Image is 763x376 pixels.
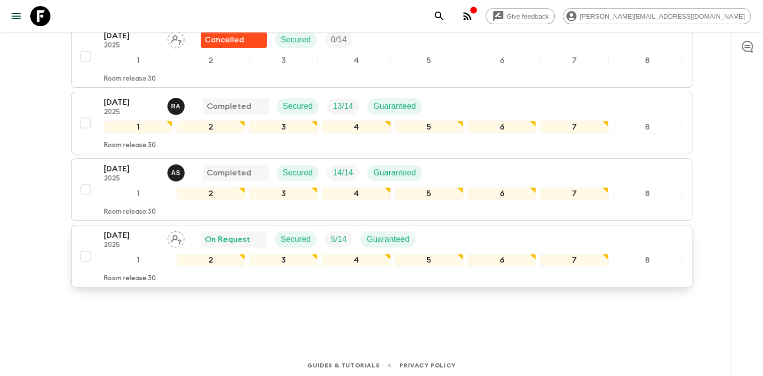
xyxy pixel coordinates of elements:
span: Assign pack leader [167,234,185,242]
p: 2025 [104,108,159,116]
p: [DATE] [104,163,159,175]
div: 8 [613,120,681,134]
p: 2025 [104,175,159,183]
div: Secured [277,165,319,181]
p: Guaranteed [373,167,416,179]
p: Guaranteed [373,100,416,112]
div: 7 [540,254,609,267]
div: 1 [104,54,172,67]
span: Give feedback [501,13,554,20]
a: Privacy Policy [399,360,455,371]
div: 5 [395,120,463,134]
div: 7 [540,54,609,67]
button: search adventures [429,6,449,26]
div: 6 [467,120,536,134]
span: Raivis Aire [167,101,187,109]
div: 3 [249,187,318,200]
p: Guaranteed [367,233,409,245]
div: 8 [613,254,681,267]
button: [DATE]2025Assign pack leaderOn RequestSecuredTrip FillGuaranteed12345678Room release:30 [71,225,692,287]
div: 4 [322,54,390,67]
div: Secured [275,32,317,48]
p: Room release: 30 [104,275,156,283]
p: 0 / 14 [331,34,346,46]
div: 1 [104,187,172,200]
div: 3 [249,120,318,134]
p: 2025 [104,42,159,50]
p: Completed [207,100,251,112]
div: 1 [104,120,172,134]
p: 5 / 14 [331,233,346,245]
a: Guides & Tutorials [307,360,379,371]
button: [DATE]2025Raivis AireCompletedSecuredTrip FillGuaranteed12345678Room release:30 [71,92,692,154]
p: Secured [281,34,311,46]
div: 3 [249,54,318,67]
div: 6 [467,54,536,67]
div: Trip Fill [325,32,353,48]
span: Agnis Sirmais [167,167,187,175]
p: 14 / 14 [333,167,353,179]
div: 5 [395,54,463,67]
div: 8 [613,54,681,67]
p: 2025 [104,241,159,249]
span: [PERSON_NAME][EMAIL_ADDRESS][DOMAIN_NAME] [574,13,750,20]
p: Secured [283,100,313,112]
div: 4 [322,187,390,200]
p: Room release: 30 [104,208,156,216]
div: [PERSON_NAME][EMAIL_ADDRESS][DOMAIN_NAME] [563,8,751,24]
p: [DATE] [104,229,159,241]
span: Assign pack leader [167,34,185,42]
p: Secured [283,167,313,179]
p: [DATE] [104,96,159,108]
div: 7 [540,120,609,134]
div: 3 [249,254,318,267]
p: Completed [207,167,251,179]
div: Secured [275,231,317,247]
div: 5 [395,187,463,200]
p: [DATE] [104,30,159,42]
div: 6 [467,187,536,200]
p: Secured [281,233,311,245]
div: 5 [395,254,463,267]
div: 2 [177,54,245,67]
div: 1 [104,254,172,267]
p: Room release: 30 [104,142,156,150]
button: menu [6,6,26,26]
div: Trip Fill [327,165,359,181]
a: Give feedback [486,8,555,24]
div: 7 [540,187,609,200]
div: Trip Fill [327,98,359,114]
p: On Request [205,233,250,245]
p: 13 / 14 [333,100,353,112]
button: [DATE]2025Assign pack leaderFlash Pack cancellationSecuredTrip Fill12345678Room release:30 [71,25,692,88]
div: 4 [322,120,390,134]
button: [DATE]2025Agnis SirmaisCompletedSecuredTrip FillGuaranteed12345678Room release:30 [71,158,692,221]
div: 6 [467,254,536,267]
div: 2 [177,254,245,267]
p: Room release: 30 [104,75,156,83]
div: 2 [177,187,245,200]
div: Secured [277,98,319,114]
div: 2 [177,120,245,134]
div: 8 [613,187,681,200]
div: Flash Pack cancellation [201,32,267,48]
div: Trip Fill [325,231,353,247]
p: Cancelled [205,34,244,46]
div: 4 [322,254,390,267]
